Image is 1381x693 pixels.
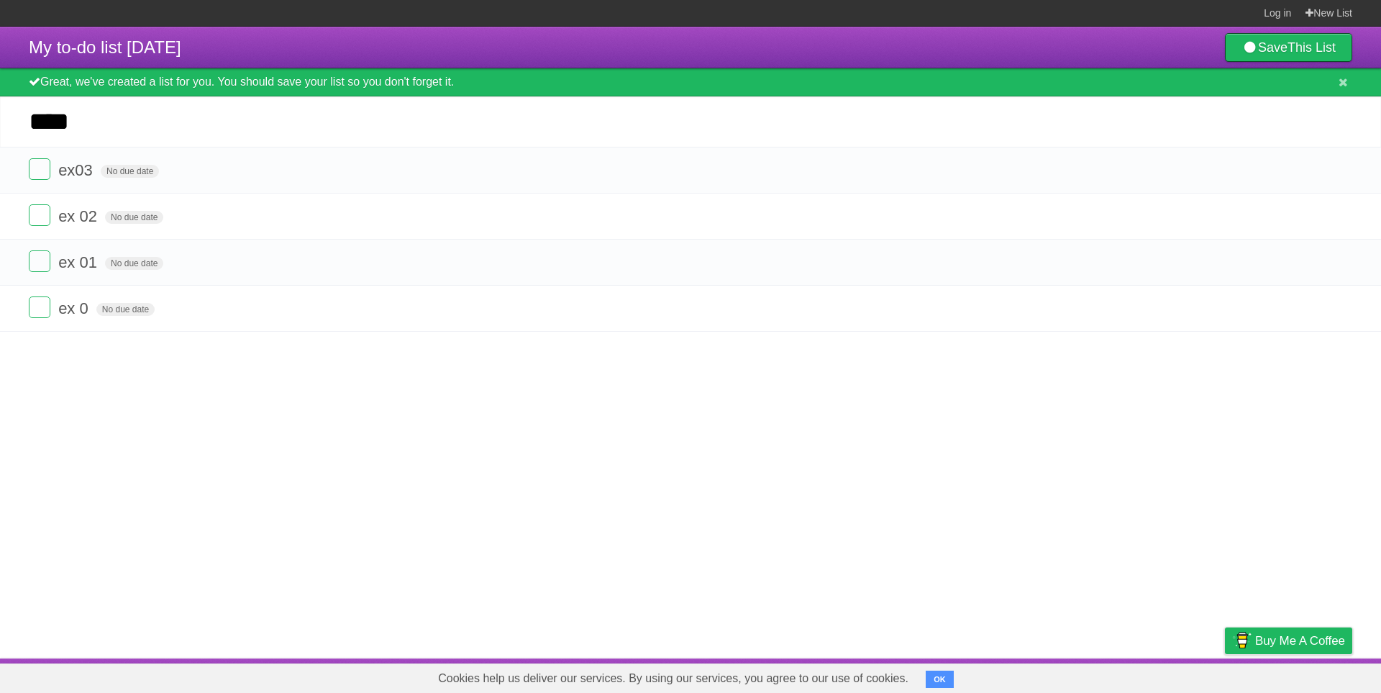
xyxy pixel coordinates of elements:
span: ex 02 [58,207,101,225]
label: Done [29,204,50,226]
a: Developers [1081,662,1139,689]
span: No due date [96,303,155,316]
span: Cookies help us deliver our services. By using our services, you agree to our use of cookies. [424,664,923,693]
label: Done [29,296,50,318]
a: About [1034,662,1064,689]
button: OK [926,671,954,688]
span: No due date [105,211,163,224]
b: This List [1287,40,1336,55]
img: Buy me a coffee [1232,628,1252,653]
a: Privacy [1206,662,1244,689]
span: ex 01 [58,253,101,271]
span: ex 0 [58,299,92,317]
a: Terms [1157,662,1189,689]
span: My to-do list [DATE] [29,37,181,57]
a: SaveThis List [1225,33,1352,62]
span: ex03 [58,161,96,179]
a: Suggest a feature [1262,662,1352,689]
span: No due date [101,165,159,178]
span: Buy me a coffee [1255,628,1345,653]
span: No due date [105,257,163,270]
a: Buy me a coffee [1225,628,1352,654]
label: Done [29,250,50,272]
label: Done [29,158,50,180]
